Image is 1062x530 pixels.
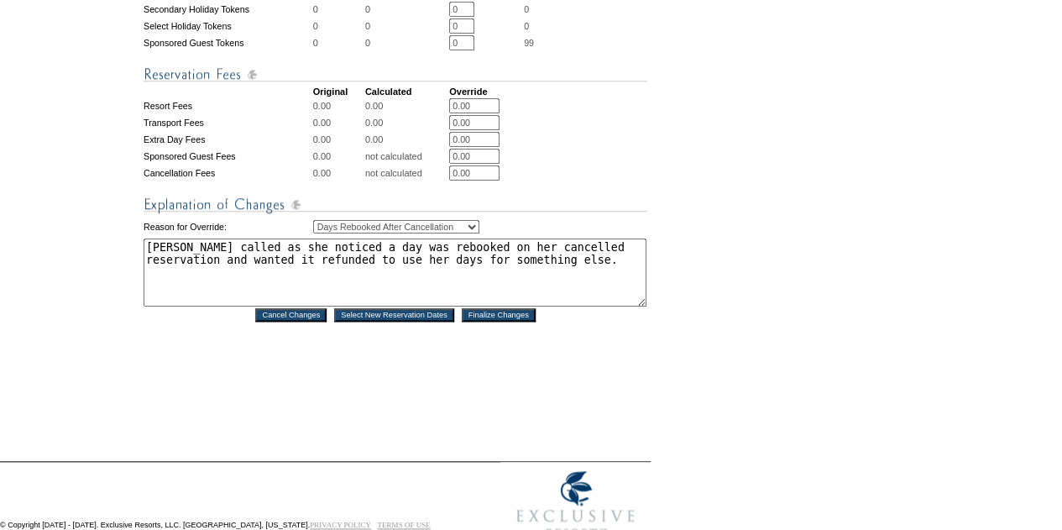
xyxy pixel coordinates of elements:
a: TERMS OF USE [378,521,431,529]
td: Override [449,87,522,97]
td: 0 [365,35,447,50]
td: 0 [313,2,364,17]
span: 0 [524,4,529,14]
td: Resort Fees [144,98,311,113]
img: Reservation Fees [144,64,647,85]
span: 0 [524,21,529,31]
td: Sponsored Guest Tokens [144,35,311,50]
td: 0 [365,2,447,17]
td: 0.00 [365,132,447,147]
td: 0.00 [313,165,364,181]
td: Transport Fees [144,115,311,130]
td: 0.00 [313,115,364,130]
td: 0.00 [365,98,447,113]
input: Cancel Changes [255,308,327,322]
td: Select Holiday Tokens [144,18,311,34]
span: 99 [524,38,534,48]
td: Reason for Override: [144,217,311,237]
td: Sponsored Guest Fees [144,149,311,164]
td: 0.00 [313,98,364,113]
td: Secondary Holiday Tokens [144,2,311,17]
input: Select New Reservation Dates [334,308,454,322]
td: Extra Day Fees [144,132,311,147]
td: 0 [313,18,364,34]
td: Calculated [365,87,447,97]
td: Original [313,87,364,97]
td: not calculated [365,149,447,164]
td: 0.00 [313,132,364,147]
td: 0.00 [313,149,364,164]
a: PRIVACY POLICY [310,521,371,529]
td: Cancellation Fees [144,165,311,181]
td: 0.00 [365,115,447,130]
td: 0 [365,18,447,34]
input: Finalize Changes [462,308,536,322]
td: not calculated [365,165,447,181]
td: 0 [313,35,364,50]
img: Explanation of Changes [144,194,647,215]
